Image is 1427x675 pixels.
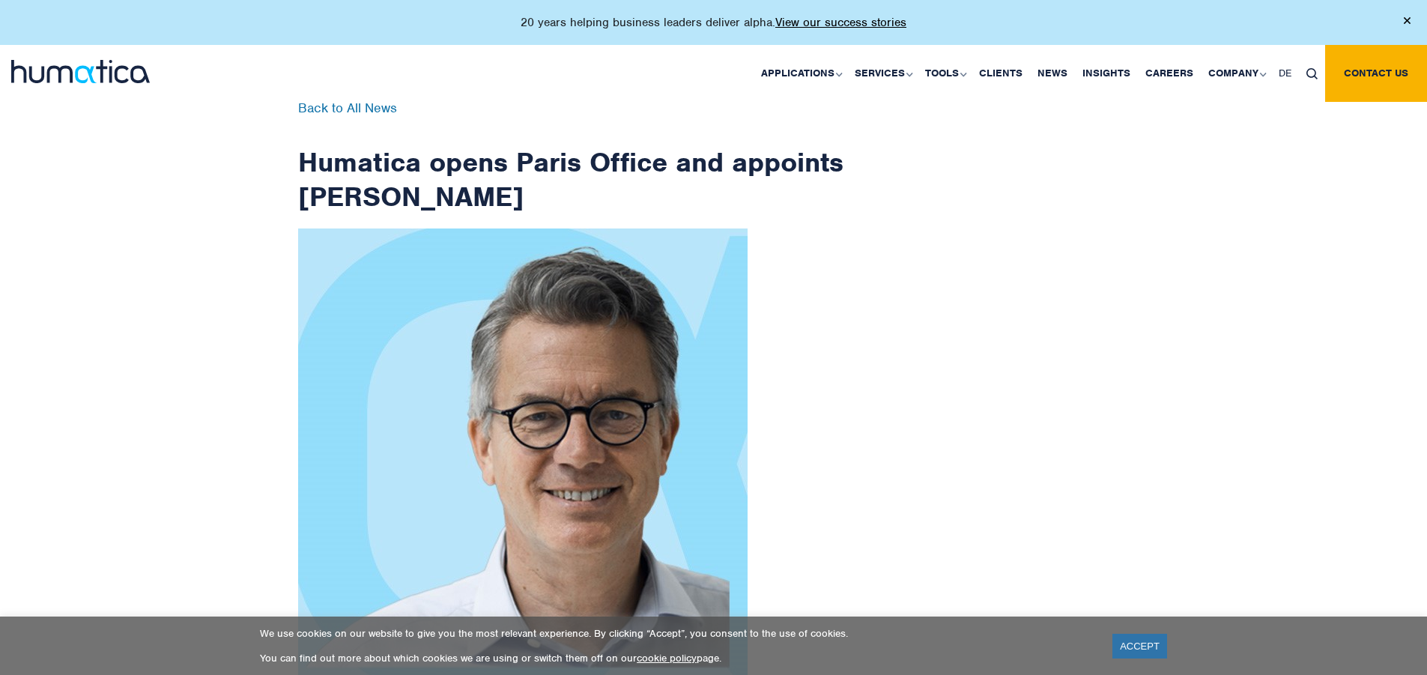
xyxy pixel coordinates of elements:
p: You can find out more about which cookies we are using or switch them off on our page. [260,652,1094,665]
a: ACCEPT [1112,634,1167,659]
a: News [1030,45,1075,102]
a: Tools [918,45,972,102]
a: Back to All News [298,100,397,116]
a: View our success stories [775,15,906,30]
a: Company [1201,45,1271,102]
img: search_icon [1306,68,1318,79]
p: 20 years helping business leaders deliver alpha. [521,15,906,30]
a: Applications [754,45,847,102]
a: Contact us [1325,45,1427,102]
p: We use cookies on our website to give you the most relevant experience. By clicking “Accept”, you... [260,627,1094,640]
a: DE [1271,45,1299,102]
a: Clients [972,45,1030,102]
a: Services [847,45,918,102]
img: logo [11,60,150,83]
h1: Humatica opens Paris Office and appoints [PERSON_NAME] [298,102,845,214]
a: Careers [1138,45,1201,102]
a: cookie policy [637,652,697,665]
span: DE [1279,67,1291,79]
a: Insights [1075,45,1138,102]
